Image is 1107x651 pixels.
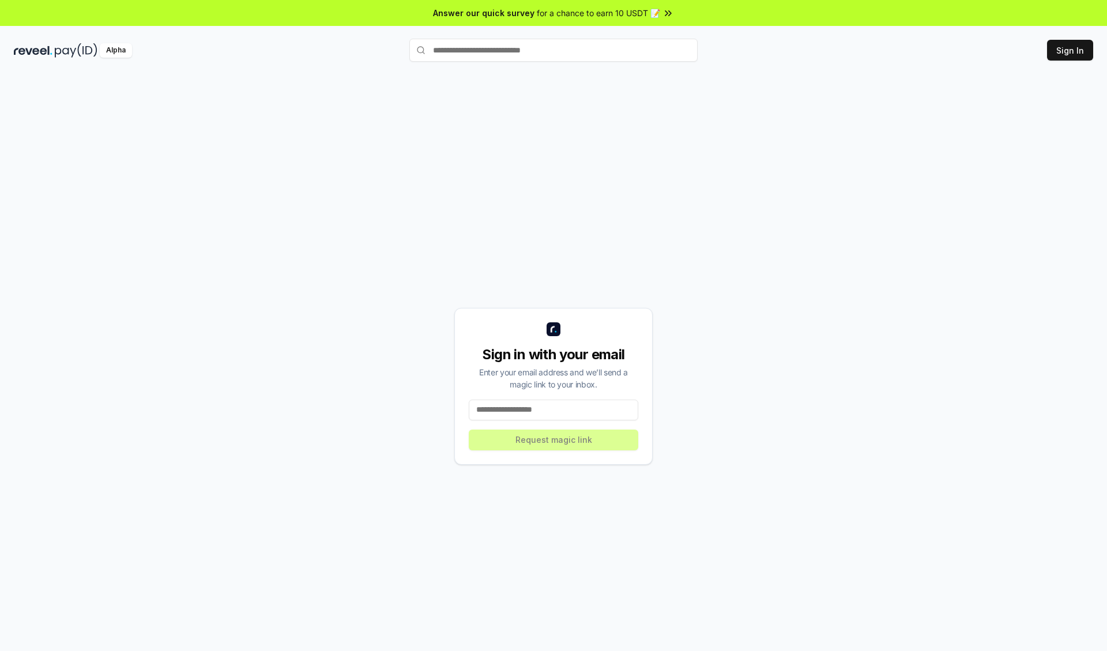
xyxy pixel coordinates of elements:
img: reveel_dark [14,43,52,58]
div: Alpha [100,43,132,58]
div: Enter your email address and we’ll send a magic link to your inbox. [469,366,638,390]
img: logo_small [547,322,560,336]
div: Sign in with your email [469,345,638,364]
img: pay_id [55,43,97,58]
button: Sign In [1047,40,1093,61]
span: Answer our quick survey [433,7,534,19]
span: for a chance to earn 10 USDT 📝 [537,7,660,19]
